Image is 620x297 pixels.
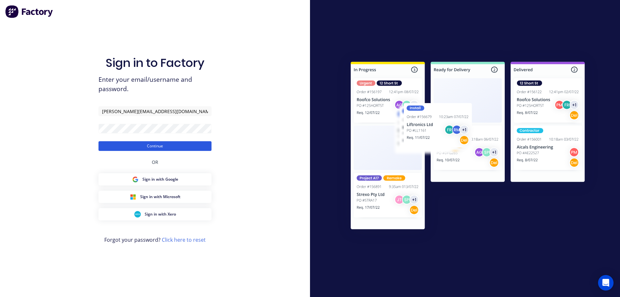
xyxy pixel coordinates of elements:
span: Enter your email/username and password. [98,75,212,94]
span: Sign in with Google [142,176,178,182]
img: Sign in [336,49,599,245]
img: Factory [5,5,54,18]
span: Sign in with Microsoft [140,194,181,200]
button: Continue [98,141,212,151]
a: Click here to reset [162,236,206,243]
button: Microsoft Sign inSign in with Microsoft [98,191,212,203]
input: Email/Username [98,106,212,116]
img: Google Sign in [132,176,139,183]
div: OR [152,151,158,173]
span: Forgot your password? [104,236,206,244]
button: Google Sign inSign in with Google [98,173,212,186]
span: Sign in with Xero [145,211,176,217]
h1: Sign in to Factory [106,56,204,70]
img: Xero Sign in [134,211,141,217]
img: Microsoft Sign in [130,194,136,200]
button: Xero Sign inSign in with Xero [98,208,212,220]
div: Open Intercom Messenger [598,275,614,291]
